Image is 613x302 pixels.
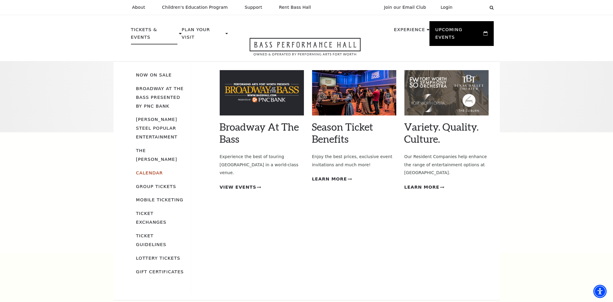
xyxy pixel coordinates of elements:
[220,153,304,177] p: Experience the best of touring [GEOGRAPHIC_DATA] in a world-class venue.
[136,72,172,77] a: Now On Sale
[220,121,299,145] a: Broadway At The Bass
[136,197,184,202] a: Mobile Ticketing
[182,26,224,44] p: Plan Your Visit
[132,5,145,10] p: About
[404,183,439,191] span: Learn More
[312,153,396,169] p: Enjoy the best prices, exclusive event invitations and much more!
[462,5,484,10] select: Select:
[245,5,262,10] p: Support
[136,148,177,162] a: The [PERSON_NAME]
[136,117,177,139] a: [PERSON_NAME] Steel Popular Entertainment
[136,269,184,274] a: Gift Certificates
[394,26,425,37] p: Experience
[312,175,347,183] span: Learn More
[220,70,304,115] img: Broadway At The Bass
[312,175,352,183] a: Learn More Season Ticket Benefits
[136,86,184,109] a: Broadway At The Bass presented by PNC Bank
[404,121,479,145] a: Variety. Quality. Culture.
[131,26,178,44] p: Tickets & Events
[279,5,311,10] p: Rent Bass Hall
[228,38,382,61] a: Open this option
[162,5,228,10] p: Children's Education Program
[136,255,180,261] a: Lottery Tickets
[312,121,373,145] a: Season Ticket Benefits
[436,26,482,44] p: Upcoming Events
[312,70,396,115] img: Season Ticket Benefits
[220,183,257,191] span: View Events
[136,184,176,189] a: Group Tickets
[404,153,489,177] p: Our Resident Companies help enhance the range of entertainment options at [GEOGRAPHIC_DATA].
[136,233,166,247] a: Ticket Guidelines
[404,70,489,115] img: Variety. Quality. Culture.
[404,183,444,191] a: Learn More Variety. Quality. Culture.
[593,285,607,298] div: Accessibility Menu
[136,170,163,175] a: Calendar
[220,183,261,191] a: View Events
[136,211,167,225] a: Ticket Exchanges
